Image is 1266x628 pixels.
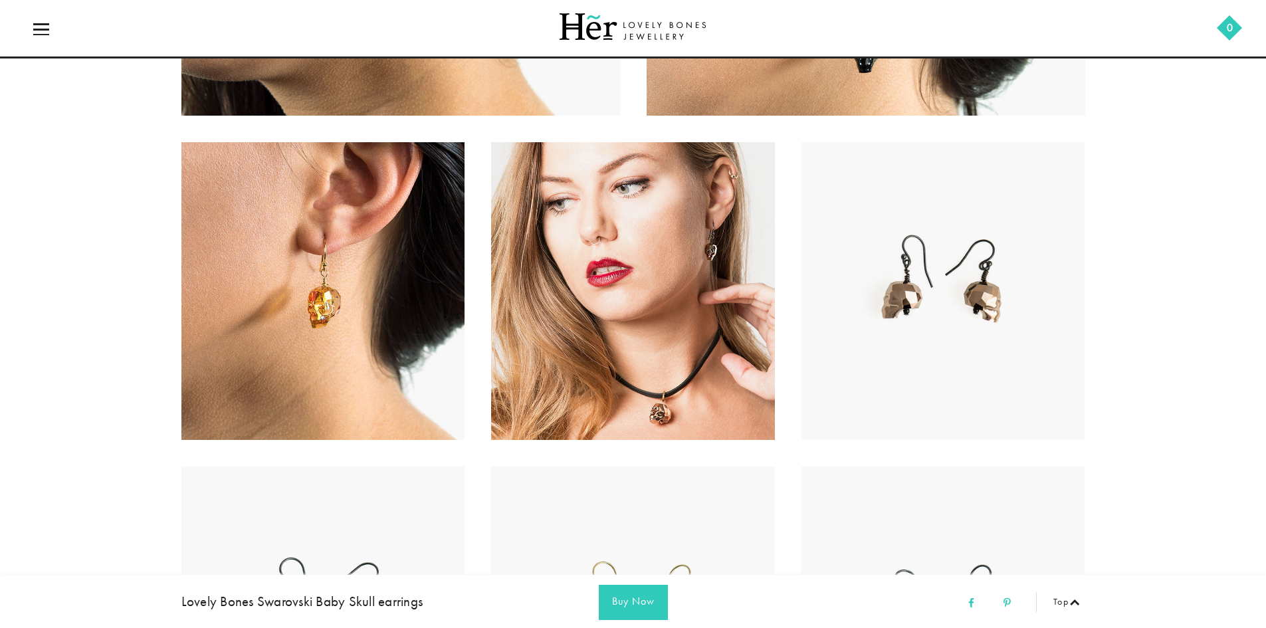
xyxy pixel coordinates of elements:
[599,585,668,620] a: Buy Now
[27,15,56,45] a: icon-menu-open icon-menu-close
[181,593,536,613] h2: Lovely Bones Swarovski Baby Skull earrings
[1219,18,1239,38] a: 0
[560,13,706,40] img: Her Lovely Bones Jewellery Logo
[1036,592,1079,612] a: Top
